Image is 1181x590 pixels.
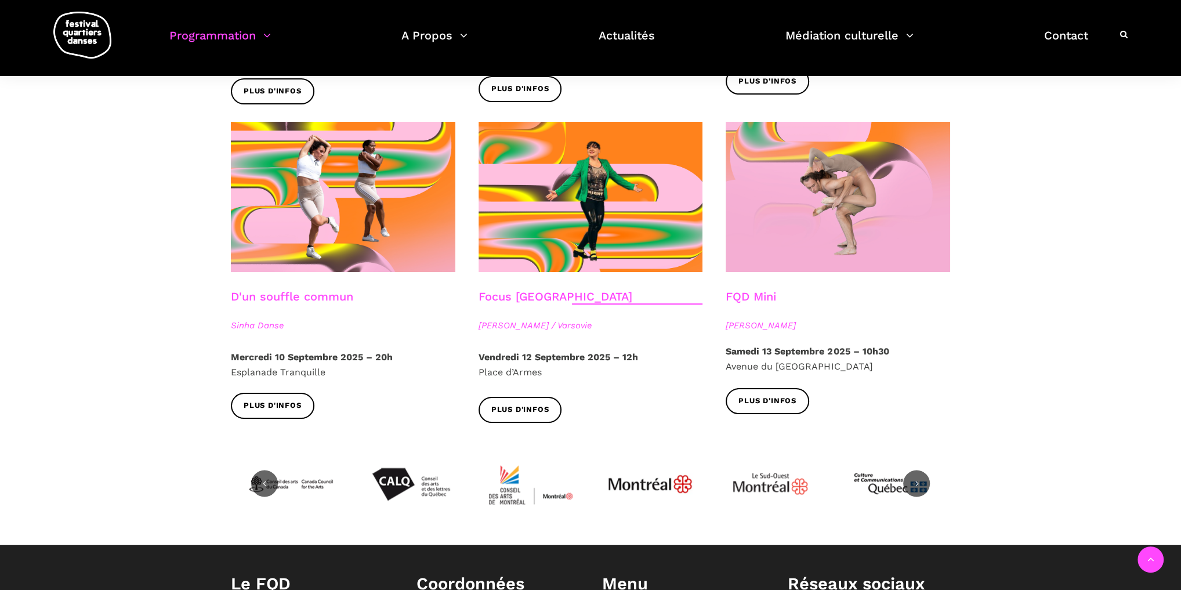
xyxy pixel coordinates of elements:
[726,346,889,357] strong: Samedi 13 Septembre 2025 – 10h30
[479,289,632,303] a: Focus [GEOGRAPHIC_DATA]
[726,361,872,372] span: Avenue du [GEOGRAPHIC_DATA]
[738,395,796,407] span: Plus d'infos
[847,440,934,527] img: mccq-3-3
[231,289,353,303] a: D'un souffle commun
[491,404,549,416] span: Plus d'infos
[479,76,562,102] a: Plus d'infos
[599,26,655,60] a: Actualités
[738,75,796,88] span: Plus d'infos
[726,289,776,303] a: FQD Mini
[479,318,703,332] span: [PERSON_NAME] / Varsovie
[244,85,302,97] span: Plus d'infos
[231,352,393,363] strong: Mercredi 10 Septembre 2025 – 20h
[479,352,638,363] strong: Vendredi 12 Septembre 2025 – 12h
[401,26,468,60] a: A Propos
[247,440,334,527] img: CAC_BW_black_f
[53,12,111,59] img: logo-fqd-med
[231,393,314,419] a: Plus d'infos
[367,440,454,527] img: Calq_noir
[479,350,703,379] p: Place d’Armes
[726,68,809,95] a: Plus d'infos
[169,26,271,60] a: Programmation
[231,318,455,332] span: Sinha Danse
[726,318,950,332] span: [PERSON_NAME]
[244,400,302,412] span: Plus d'infos
[487,440,574,527] img: CMYK_Logo_CAMMontreal
[231,367,325,378] span: Esplanade Tranquille
[1044,26,1088,60] a: Contact
[785,26,914,60] a: Médiation culturelle
[231,78,314,104] a: Plus d'infos
[479,397,562,423] a: Plus d'infos
[491,83,549,95] span: Plus d'infos
[726,388,809,414] a: Plus d'infos
[607,440,694,527] img: JPGnr_b
[727,440,814,527] img: Logo_Mtl_Le_Sud-Ouest.svg_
